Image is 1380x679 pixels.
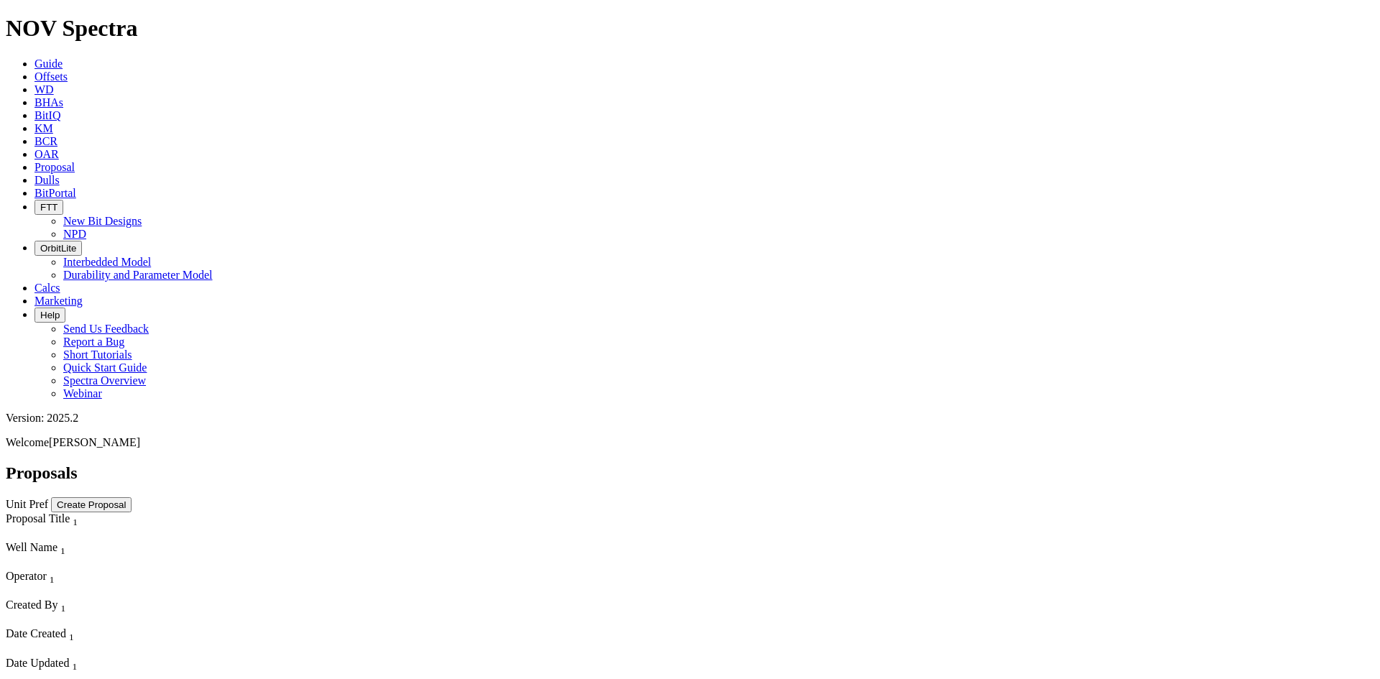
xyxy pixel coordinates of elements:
[34,308,65,323] button: Help
[6,512,70,525] span: Proposal Title
[6,541,225,557] div: Well Name Sort None
[63,348,132,361] a: Short Tutorials
[40,310,60,320] span: Help
[6,599,225,614] div: Created By Sort None
[34,83,54,96] a: WD
[6,528,225,541] div: Column Menu
[6,657,69,669] span: Date Updated
[51,497,132,512] button: Create Proposal
[34,282,60,294] a: Calcs
[63,323,149,335] a: Send Us Feedback
[6,586,225,599] div: Column Menu
[6,644,225,657] div: Column Menu
[6,436,1374,449] p: Welcome
[63,269,213,281] a: Durability and Parameter Model
[49,436,140,448] span: [PERSON_NAME]
[69,627,74,639] span: Sort None
[6,463,1374,483] h2: Proposals
[6,498,48,510] a: Unit Pref
[63,215,142,227] a: New Bit Designs
[63,387,102,399] a: Webinar
[34,161,75,173] a: Proposal
[34,135,57,147] a: BCR
[6,599,57,611] span: Created By
[60,603,65,614] sub: 1
[63,228,86,240] a: NPD
[6,657,225,673] div: Date Updated Sort None
[34,70,68,83] a: Offsets
[63,374,146,387] a: Spectra Overview
[6,627,66,639] span: Date Created
[60,545,65,556] sub: 1
[40,243,76,254] span: OrbitLite
[6,541,225,570] div: Sort None
[6,541,57,553] span: Well Name
[34,122,53,134] a: KM
[73,517,78,527] sub: 1
[34,174,60,186] a: Dulls
[6,614,225,627] div: Column Menu
[34,187,76,199] a: BitPortal
[6,412,1374,425] div: Version: 2025.2
[34,295,83,307] a: Marketing
[6,15,1374,42] h1: NOV Spectra
[6,599,225,627] div: Sort None
[34,96,63,108] a: BHAs
[6,512,225,528] div: Proposal Title Sort None
[63,336,124,348] a: Report a Bug
[50,574,55,585] sub: 1
[6,512,225,541] div: Sort None
[72,657,77,669] span: Sort None
[60,599,65,611] span: Sort None
[63,361,147,374] a: Quick Start Guide
[6,570,225,586] div: Operator Sort None
[6,627,225,643] div: Date Created Sort None
[50,570,55,582] span: Sort None
[72,661,77,672] sub: 1
[34,109,60,121] a: BitIQ
[34,57,63,70] a: Guide
[60,541,65,553] span: Sort None
[69,632,74,643] sub: 1
[63,256,151,268] a: Interbedded Model
[6,627,225,656] div: Sort None
[34,241,82,256] button: OrbitLite
[73,512,78,525] span: Sort None
[34,200,63,215] button: FTT
[40,202,57,213] span: FTT
[34,148,59,160] a: OAR
[6,557,225,570] div: Column Menu
[6,570,47,582] span: Operator
[6,570,225,599] div: Sort None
